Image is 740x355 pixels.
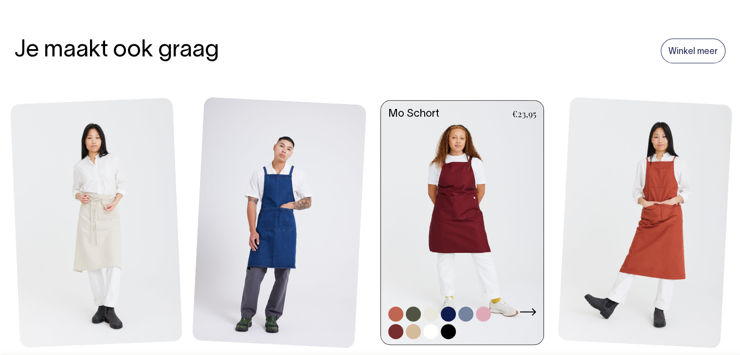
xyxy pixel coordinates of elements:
[10,97,182,347] img: natuurlijk
[558,97,733,348] img: roest
[15,40,219,61] font: Je maakt ook graag
[668,48,718,56] font: Winkel meer
[661,38,725,64] a: Winkel meer
[192,97,367,348] img: denim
